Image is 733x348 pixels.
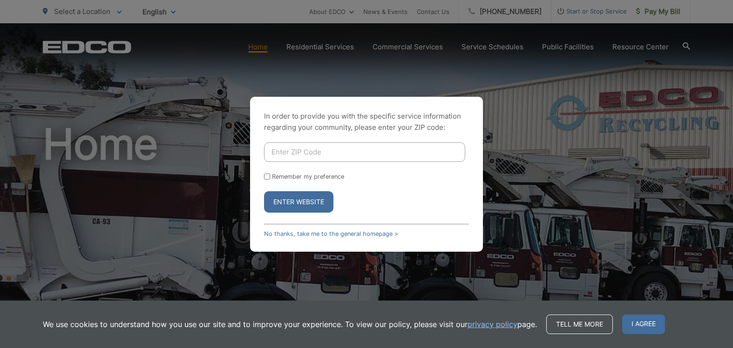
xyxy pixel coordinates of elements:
a: Tell me more [546,315,613,334]
input: Enter ZIP Code [264,142,465,162]
p: We use cookies to understand how you use our site and to improve your experience. To view our pol... [43,319,537,330]
a: No thanks, take me to the general homepage > [264,230,398,237]
button: Enter Website [264,191,333,213]
a: privacy policy [468,319,517,330]
span: I agree [622,315,665,334]
label: Remember my preference [272,173,344,180]
p: In order to provide you with the specific service information regarding your community, please en... [264,111,469,133]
